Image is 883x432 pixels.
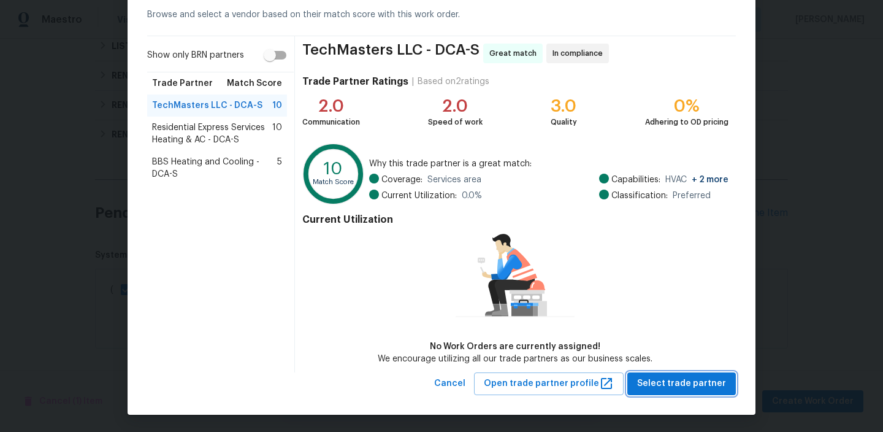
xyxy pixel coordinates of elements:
[484,376,614,391] span: Open trade partner profile
[474,372,624,395] button: Open trade partner profile
[378,341,652,353] div: No Work Orders are currently assigned!
[277,156,282,180] span: 5
[637,376,726,391] span: Select trade partner
[381,174,422,186] span: Coverage:
[418,75,489,88] div: Based on 2 ratings
[272,99,282,112] span: 10
[434,376,465,391] span: Cancel
[611,190,668,202] span: Classification:
[551,100,577,112] div: 3.0
[152,77,213,90] span: Trade Partner
[428,116,483,128] div: Speed of work
[408,75,418,88] div: |
[428,100,483,112] div: 2.0
[665,174,728,186] span: HVAC
[302,100,360,112] div: 2.0
[152,156,277,180] span: BBS Heating and Cooling - DCA-S
[611,174,660,186] span: Capabilities:
[302,75,408,88] h4: Trade Partner Ratings
[692,175,728,184] span: + 2 more
[302,116,360,128] div: Communication
[627,372,736,395] button: Select trade partner
[302,44,480,63] span: TechMasters LLC - DCA-S
[152,121,272,146] span: Residential Express Services Heating & AC - DCA-S
[462,190,482,202] span: 0.0 %
[378,353,652,365] div: We encourage utilizing all our trade partners as our business scales.
[645,100,728,112] div: 0%
[313,179,354,185] text: Match Score
[427,174,481,186] span: Services area
[227,77,282,90] span: Match Score
[147,49,244,62] span: Show only BRN partners
[551,116,577,128] div: Quality
[302,214,728,226] h4: Current Utilization
[552,47,608,60] span: In compliance
[645,116,728,128] div: Adhering to OD pricing
[381,190,457,202] span: Current Utilization:
[272,121,282,146] span: 10
[324,160,343,177] text: 10
[152,99,262,112] span: TechMasters LLC - DCA-S
[673,190,711,202] span: Preferred
[369,158,728,170] span: Why this trade partner is a great match:
[489,47,541,60] span: Great match
[429,372,470,395] button: Cancel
